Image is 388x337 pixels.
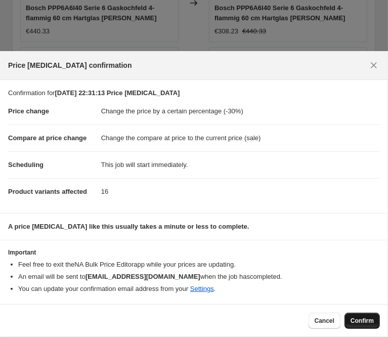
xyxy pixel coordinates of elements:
span: Product variants affected [8,188,87,195]
h3: Important [8,248,380,257]
span: Cancel [315,317,334,325]
span: Scheduling [8,161,44,168]
dd: 16 [101,178,380,205]
li: Feel free to exit the NA Bulk Price Editor app while your prices are updating. [18,260,380,270]
span: Compare at price change [8,134,87,142]
b: [DATE] 22:31:13 Price [MEDICAL_DATA] [55,89,180,97]
li: An email will be sent to when the job has completed . [18,272,380,282]
button: Confirm [344,313,380,329]
b: [EMAIL_ADDRESS][DOMAIN_NAME] [85,273,200,280]
a: Settings [190,285,214,292]
span: Confirm [351,317,374,325]
button: Cancel [309,313,340,329]
li: You can update your confirmation email address from your . [18,284,380,294]
b: A price [MEDICAL_DATA] like this usually takes a minute or less to complete. [8,223,249,230]
button: Close [366,57,382,73]
dd: Change the compare at price to the current price (sale) [101,124,380,151]
p: Confirmation for [8,88,380,98]
span: Price [MEDICAL_DATA] confirmation [8,60,132,70]
dd: Change the price by a certain percentage (-30%) [101,98,380,124]
dd: This job will start immediately. [101,151,380,178]
span: Price change [8,107,49,115]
